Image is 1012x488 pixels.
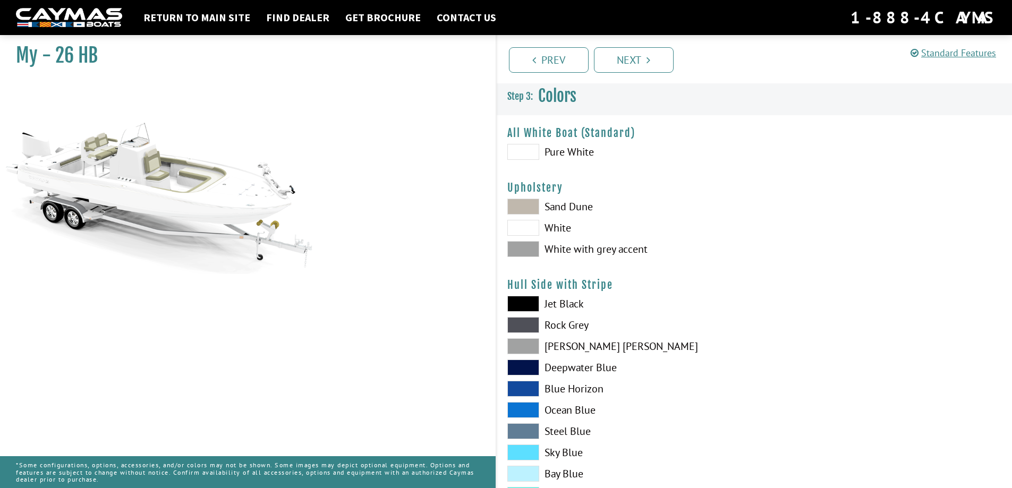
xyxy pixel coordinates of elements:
[507,444,744,460] label: Sky Blue
[507,402,744,418] label: Ocean Blue
[911,47,996,59] a: Standard Features
[507,359,744,375] label: Deepwater Blue
[507,466,744,482] label: Bay Blue
[507,181,1002,194] h4: Upholstery
[851,6,996,29] div: 1-888-4CAYMAS
[261,11,335,24] a: Find Dealer
[507,381,744,397] label: Blue Horizon
[507,199,744,215] label: Sand Dune
[507,144,744,160] label: Pure White
[509,47,589,73] a: Prev
[507,126,1002,140] h4: All White Boat (Standard)
[594,47,674,73] a: Next
[340,11,426,24] a: Get Brochure
[16,456,480,488] p: *Some configurations, options, accessories, and/or colors may not be shown. Some images may depic...
[507,317,744,333] label: Rock Grey
[16,8,122,28] img: white-logo-c9c8dbefe5ff5ceceb0f0178aa75bf4bb51f6bca0971e226c86eb53dfe498488.png
[507,423,744,439] label: Steel Blue
[431,11,501,24] a: Contact Us
[507,338,744,354] label: [PERSON_NAME] [PERSON_NAME]
[507,278,1002,292] h4: Hull Side with Stripe
[507,296,744,312] label: Jet Black
[138,11,256,24] a: Return to main site
[507,220,744,236] label: White
[16,44,469,67] h1: My - 26 HB
[507,241,744,257] label: White with grey accent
